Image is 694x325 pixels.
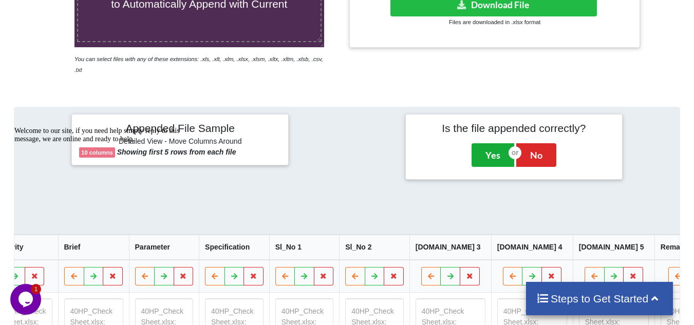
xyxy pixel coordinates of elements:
[449,19,540,25] small: Files are downloaded in .xlsx format
[10,123,195,279] iframe: chat widget
[339,235,409,260] th: Sl_No 2
[10,284,43,315] iframe: chat widget
[472,143,514,167] button: Yes
[413,122,615,135] h4: Is the file appended correctly?
[409,235,491,260] th: [DOMAIN_NAME] 3
[199,235,269,260] th: Specification
[79,122,281,136] h4: Appended File Sample
[4,4,170,20] span: Welcome to our site, if you need help simply reply to this message, we are online and ready to help.
[573,235,654,260] th: [DOMAIN_NAME] 5
[491,235,573,260] th: [DOMAIN_NAME] 4
[536,292,663,305] h4: Steps to Get Started
[269,235,340,260] th: Sl_No 1
[74,56,323,73] i: You can select files with any of these extensions: .xls, .xlt, .xlm, .xlsx, .xlsm, .xltx, .xltm, ...
[516,143,556,167] button: No
[4,4,189,21] div: Welcome to our site, if you need help simply reply to this message, we are online and ready to help.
